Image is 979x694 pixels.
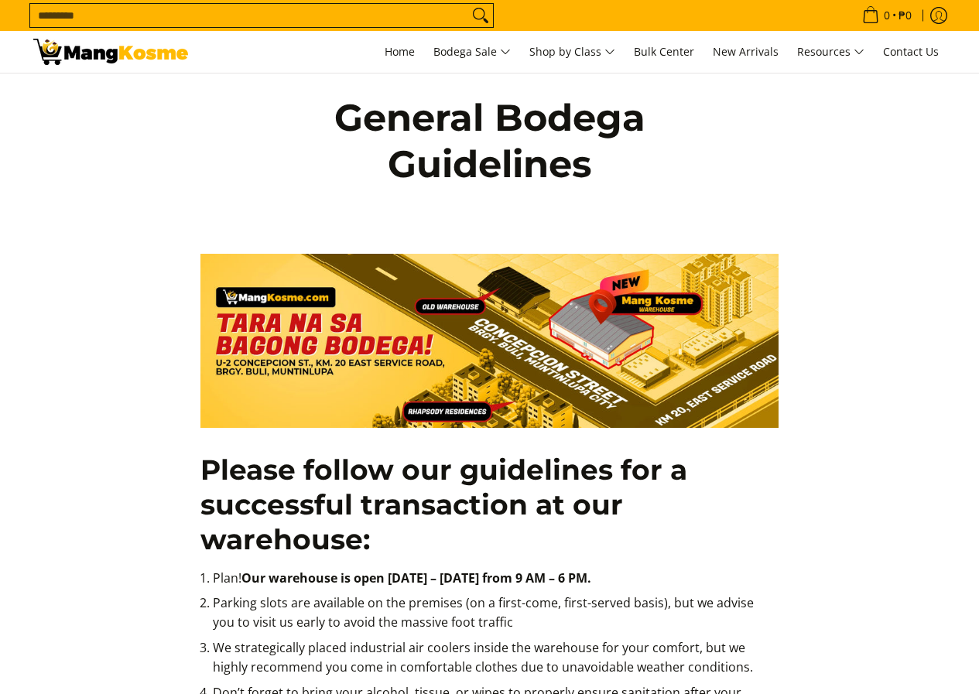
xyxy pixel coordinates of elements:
[875,31,946,73] a: Contact Us
[797,43,864,62] span: Resources
[857,7,916,24] span: •
[241,569,591,586] strong: Our warehouse is open [DATE] – [DATE] from 9 AM – 6 PM.
[377,31,423,73] a: Home
[213,593,779,638] li: Parking slots are available on the premises (on a first-come, first-served basis), but we advise ...
[634,44,694,59] span: Bulk Center
[204,31,946,73] nav: Main Menu
[713,44,779,59] span: New Arrivals
[213,638,779,683] li: We strategically placed industrial air coolers inside the warehouse for your comfort, but we high...
[33,39,188,65] img: Bodega Customers Reminders l Mang Kosme: Home Appliance Warehouse Sale
[881,10,892,21] span: 0
[468,4,493,27] button: Search
[883,44,939,59] span: Contact Us
[626,31,702,73] a: Bulk Center
[433,43,511,62] span: Bodega Sale
[200,254,779,428] img: tara sa warehouse ni mang kosme
[529,43,615,62] span: Shop by Class
[213,569,779,594] li: Plan!
[896,10,914,21] span: ₱0
[426,31,519,73] a: Bodega Sale
[200,453,779,557] h2: Please follow our guidelines for a successful transaction at our warehouse:
[789,31,872,73] a: Resources
[705,31,786,73] a: New Arrivals
[265,94,714,187] h1: General Bodega Guidelines
[522,31,623,73] a: Shop by Class
[385,44,415,59] span: Home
